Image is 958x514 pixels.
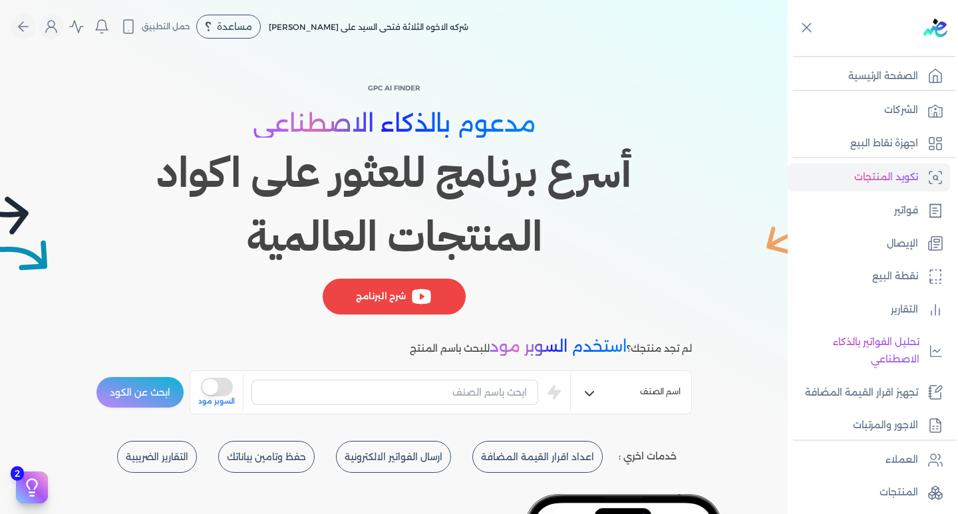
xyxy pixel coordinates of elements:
span: استخدم السوبر مود [490,336,627,356]
a: الصفحة الرئيسية [788,63,950,90]
span: شركه الاخوه الثلاثة فتحى السيد على [PERSON_NAME] [269,22,468,32]
span: مساعدة [217,22,252,31]
span: مدعوم بالذكاء الاصطناعي [253,108,536,138]
a: تكويد المنتجات [788,164,950,192]
span: اسم الصنف [640,386,681,402]
a: الاجور والمرتبات [788,412,950,440]
p: اجهزة نقاط البيع [850,135,918,152]
button: اسم الصنف [571,380,691,407]
span: 2 [11,466,24,481]
button: ابحث عن الكود [96,376,184,408]
p: خدمات اخري : [619,448,677,465]
p: الإيصال [887,235,918,253]
p: المنتجات [879,484,918,501]
a: تجهيز اقرار القيمة المضافة [788,379,950,407]
img: logo [923,19,947,37]
a: اجهزة نقاط البيع [788,130,950,158]
p: GPC AI Finder [96,80,692,97]
a: الإيصال [788,230,950,258]
p: فواتير [894,202,918,219]
button: ارسال الفواتير الالكترونية [336,441,451,473]
p: تحليل الفواتير بالذكاء الاصطناعي [794,334,919,368]
p: الشركات [884,102,918,119]
p: الاجور والمرتبات [853,417,918,434]
a: العملاء [788,446,950,474]
a: التقارير [788,296,950,324]
span: السوبر مود [198,396,235,407]
a: الشركات [788,96,950,124]
div: مساعدة [196,15,261,39]
p: تجهيز اقرار القيمة المضافة [805,384,918,402]
button: التقارير الضريبية [117,441,197,473]
a: نقطة البيع [788,263,950,291]
span: حمل التطبيق [142,21,190,33]
button: حفظ وتامين بياناتك [218,441,315,473]
a: المنتجات [788,479,950,507]
p: تكويد المنتجات [854,169,918,186]
p: الصفحة الرئيسية [848,68,918,85]
button: حمل التطبيق [117,15,194,38]
p: نقطة البيع [872,268,918,285]
div: شرح البرنامج [322,279,465,315]
button: اعداد اقرار القيمة المضافة [472,441,603,473]
h1: أسرع برنامج للعثور على اكواد المنتجات العالمية [96,141,692,269]
p: لم تجد منتجك؟ للبحث باسم المنتج [410,338,692,358]
a: تحليل الفواتير بالذكاء الاصطناعي [788,328,950,373]
button: 2 [16,471,48,503]
p: التقارير [891,301,918,319]
p: العملاء [885,451,918,469]
input: ابحث باسم الصنف [251,380,538,405]
a: فواتير [788,197,950,225]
